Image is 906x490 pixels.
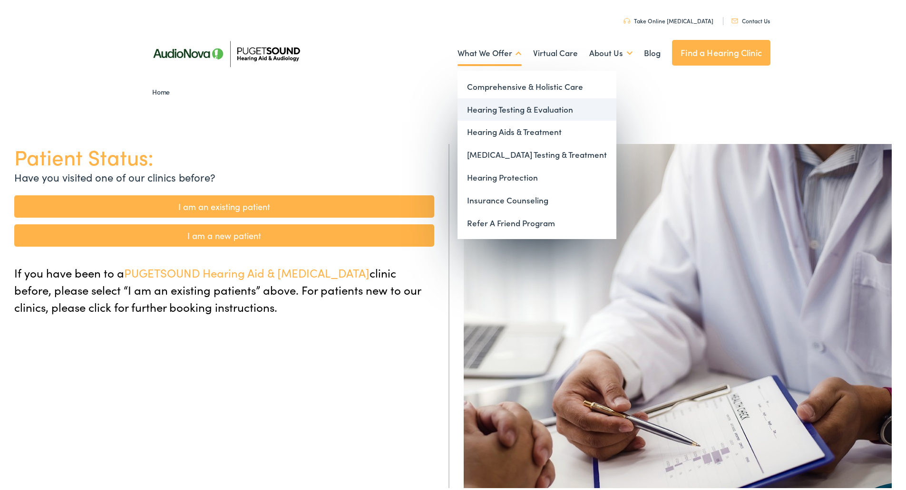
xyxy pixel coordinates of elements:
a: Hearing Testing & Evaluation [458,96,616,119]
a: I am an existing patient [14,193,434,216]
a: Home [152,85,175,95]
a: Insurance Counseling [458,187,616,210]
a: What We Offer [458,34,522,69]
a: Hearing Protection [458,164,616,187]
p: Have you visited one of our clinics before? [14,167,434,183]
a: About Us [589,34,633,69]
img: utility icon [731,17,738,21]
a: Refer A Friend Program [458,210,616,233]
span: PUGETSOUND Hearing Aid & [MEDICAL_DATA] [124,263,370,279]
a: Contact Us [731,15,770,23]
a: I am a new patient [14,222,434,245]
a: Take Online [MEDICAL_DATA] [623,15,713,23]
a: Find a Hearing Clinic [672,38,770,64]
img: utility icon [623,16,630,22]
a: Blog [644,34,661,69]
h1: Patient Status: [14,142,434,167]
a: Hearing Aids & Treatment [458,119,616,142]
p: If you have been to a clinic before, please select “I am an existing patients” above. For patient... [14,262,434,314]
a: [MEDICAL_DATA] Testing & Treatment [458,142,616,164]
a: Virtual Care [533,34,578,69]
a: Comprehensive & Holistic Care [458,74,616,96]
